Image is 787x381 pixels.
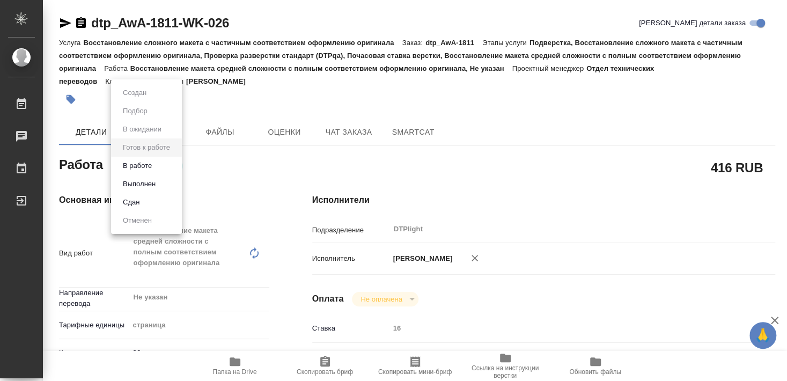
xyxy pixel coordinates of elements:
button: В ожидании [120,123,165,135]
button: Готов к работе [120,142,173,153]
button: Сдан [120,196,143,208]
button: Выполнен [120,178,159,190]
button: Отменен [120,215,155,226]
button: Создан [120,87,150,99]
button: В работе [120,160,155,172]
button: Подбор [120,105,151,117]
